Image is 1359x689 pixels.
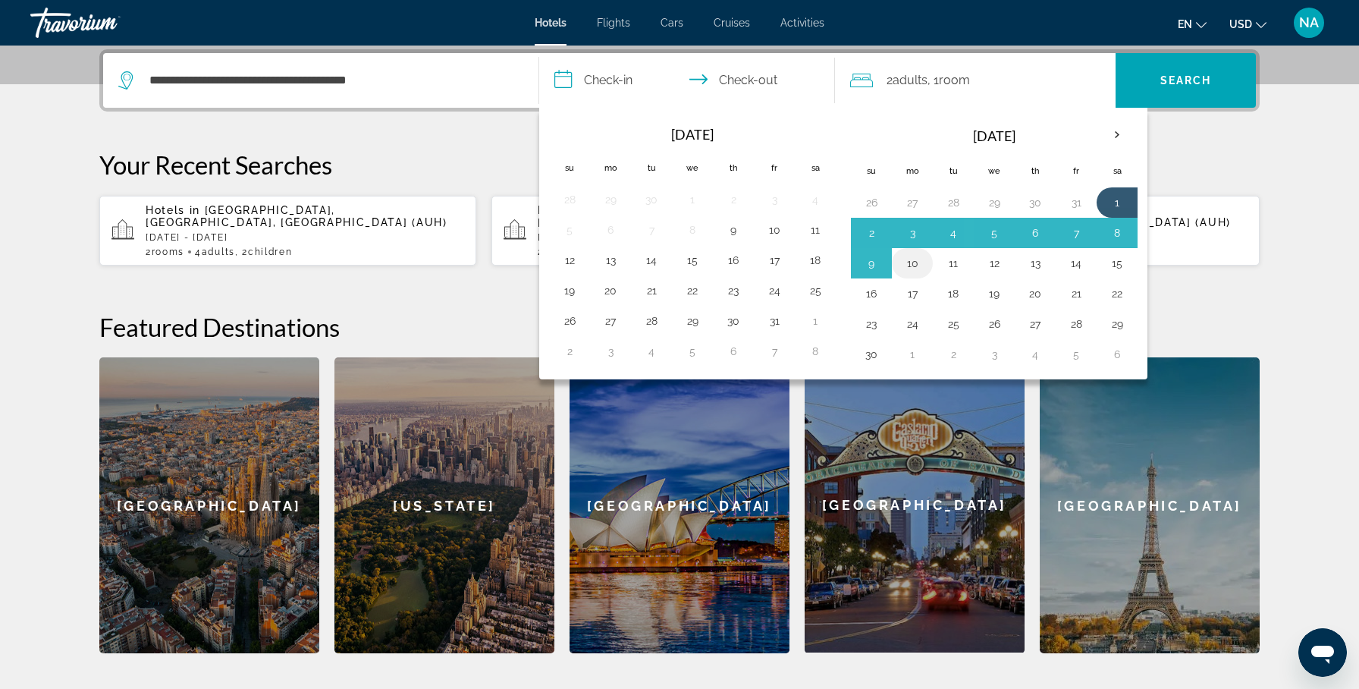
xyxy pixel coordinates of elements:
a: Cars [661,17,683,29]
button: Day 3 [900,222,924,244]
span: [GEOGRAPHIC_DATA], [GEOGRAPHIC_DATA], [GEOGRAPHIC_DATA] (AUH) [146,204,447,228]
button: Day 28 [941,192,965,213]
button: Day 12 [982,253,1006,274]
button: Day 25 [941,313,965,335]
button: Day 18 [803,250,827,271]
button: Day 8 [680,219,705,241]
span: Search [1160,74,1212,87]
button: Search [1116,53,1256,108]
button: Day 29 [982,192,1006,213]
a: Cruises [714,17,750,29]
span: Room [939,73,970,87]
button: Day 7 [762,341,786,362]
th: [DATE] [892,118,1097,154]
span: Hotels in [538,204,592,216]
span: 2 [887,70,927,91]
button: Day 30 [1023,192,1047,213]
iframe: Button to launch messaging window [1298,628,1347,677]
button: Day 22 [680,280,705,301]
span: 2 [146,247,184,257]
button: Day 28 [639,310,664,332]
a: New York[US_STATE] [334,357,554,653]
button: Day 29 [680,310,705,332]
button: Day 5 [982,222,1006,244]
table: Left calendar grid [549,118,836,367]
button: Day 2 [721,189,745,210]
button: Day 4 [1023,344,1047,365]
button: Day 9 [859,253,884,274]
button: Day 1 [803,310,827,332]
button: Day 28 [1064,313,1088,335]
button: Day 27 [1023,313,1047,335]
a: Travorium [30,3,182,42]
button: Day 6 [1105,344,1129,365]
span: Adults [893,73,927,87]
span: [GEOGRAPHIC_DATA], [GEOGRAPHIC_DATA], [GEOGRAPHIC_DATA] (AUH) [538,204,840,228]
p: [DATE] - [DATE] [538,232,856,243]
span: USD [1229,18,1252,30]
span: en [1178,18,1192,30]
button: Day 19 [557,280,582,301]
button: Day 7 [1064,222,1088,244]
button: Day 5 [680,341,705,362]
button: Day 14 [1064,253,1088,274]
button: Select check in and out date [539,53,835,108]
button: Day 10 [900,253,924,274]
button: Day 7 [639,219,664,241]
div: [US_STATE] [334,357,554,653]
div: [GEOGRAPHIC_DATA] [805,357,1025,653]
a: Barcelona[GEOGRAPHIC_DATA] [99,357,319,653]
button: Day 11 [803,219,827,241]
button: Day 29 [598,189,623,210]
button: Day 28 [557,189,582,210]
button: Day 8 [803,341,827,362]
button: Day 29 [1105,313,1129,335]
button: Day 9 [721,219,745,241]
button: Day 30 [859,344,884,365]
button: Day 26 [859,192,884,213]
button: Day 17 [762,250,786,271]
a: Sydney[GEOGRAPHIC_DATA] [570,357,789,653]
span: , 2 [235,247,293,257]
div: Search widget [103,53,1256,108]
button: Day 4 [803,189,827,210]
button: Day 25 [803,280,827,301]
span: Activities [780,17,824,29]
button: Day 6 [721,341,745,362]
button: Day 2 [557,341,582,362]
button: Day 3 [982,344,1006,365]
table: Right calendar grid [851,118,1138,370]
button: Day 17 [900,283,924,304]
span: , 1 [927,70,970,91]
button: Day 21 [639,280,664,301]
button: Day 23 [859,313,884,335]
button: Day 20 [1023,283,1047,304]
button: Day 13 [598,250,623,271]
button: Day 15 [1105,253,1129,274]
p: Your Recent Searches [99,149,1260,180]
button: Change currency [1229,13,1266,35]
button: Day 21 [1064,283,1088,304]
button: Day 11 [941,253,965,274]
button: Day 18 [941,283,965,304]
button: Day 5 [557,219,582,241]
a: Flights [597,17,630,29]
button: Day 23 [721,280,745,301]
button: Day 4 [639,341,664,362]
button: Day 1 [680,189,705,210]
button: Day 19 [982,283,1006,304]
button: Day 1 [1105,192,1129,213]
button: Day 4 [941,222,965,244]
span: NA [1299,15,1319,30]
button: Day 3 [598,341,623,362]
div: [GEOGRAPHIC_DATA] [570,357,789,653]
button: Day 13 [1023,253,1047,274]
a: Paris[GEOGRAPHIC_DATA] [1040,357,1260,653]
a: Hotels [535,17,567,29]
button: Day 24 [900,313,924,335]
button: Day 6 [598,219,623,241]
